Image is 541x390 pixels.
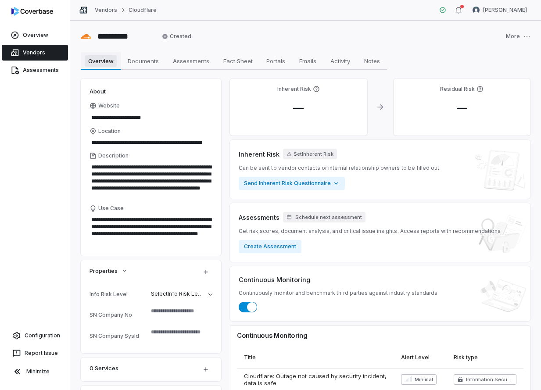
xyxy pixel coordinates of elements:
[90,161,212,201] textarea: Description
[4,363,66,380] button: Minimize
[98,128,121,135] span: Location
[483,7,527,14] span: [PERSON_NAME]
[237,333,523,339] h3: Continuous Monitoring
[2,45,68,61] a: Vendors
[85,55,117,67] span: Overview
[239,240,301,253] button: Create Assessment
[4,328,66,343] a: Configuration
[454,354,478,361] div: Risk type
[286,101,311,114] span: —
[151,290,206,297] span: Select Info Risk Level
[467,4,532,17] button: Tomo Majima avatar[PERSON_NAME]
[466,376,513,383] span: Information Security Risk
[4,345,66,361] button: Report Issue
[90,333,147,339] div: SN Company SysId
[90,291,147,297] div: Info Risk Level
[295,214,362,221] span: Schedule next assessment
[239,290,437,297] span: Continuously monitor and benchmark third parties against industry standards
[263,55,289,67] span: Portals
[440,86,475,93] h4: Residual Risk
[98,102,120,109] span: Website
[473,7,480,14] img: Tomo Majima avatar
[90,87,106,95] span: About
[401,354,430,361] div: Alert Level
[283,212,365,222] button: Schedule next assessment
[415,376,433,383] span: Minimal
[503,27,533,46] button: More
[2,27,68,43] a: Overview
[239,228,501,235] span: Get risk scores, document analysis, and critical issue insights. Access reports with recommendations
[90,214,212,247] textarea: Use Case
[90,111,197,124] input: Website
[296,55,320,67] span: Emails
[129,7,156,14] a: Cloudflare
[239,165,439,172] span: Can be sent to vendor contacts or internal relationship owners to be filled out
[11,7,53,16] img: logo-D7KZi-bG.svg
[90,311,147,318] div: SN Company No
[450,101,474,114] span: —
[244,354,256,361] div: Title
[90,267,118,275] span: Properties
[327,55,354,67] span: Activity
[124,55,162,67] span: Documents
[95,7,117,14] a: Vendors
[2,62,68,78] a: Assessments
[87,263,131,279] button: Properties
[239,177,345,190] button: Send Inherent Risk Questionnaire
[220,55,256,67] span: Fact Sheet
[90,136,212,149] input: Location
[98,205,124,212] span: Use Case
[244,372,387,386] span: Cloudflare: Outage not caused by security incident, data is safe
[283,149,337,159] button: SetInherent Risk
[169,55,213,67] span: Assessments
[239,275,310,284] span: Continuous Monitoring
[162,33,191,40] span: Created
[239,150,279,159] span: Inherent Risk
[98,152,129,159] span: Description
[239,213,279,222] span: Assessments
[361,55,383,67] span: Notes
[277,86,311,93] h4: Inherent Risk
